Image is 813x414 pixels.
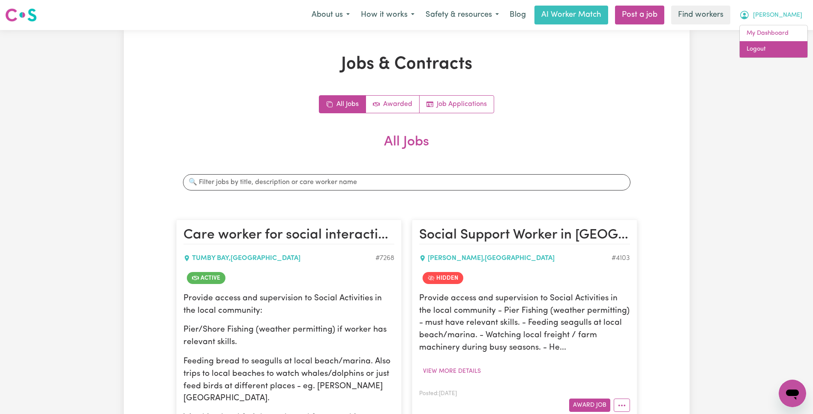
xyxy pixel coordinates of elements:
a: My Dashboard [740,25,807,42]
button: Award Job [569,399,610,412]
p: Provide access and supervision to Social Activities in the local community - Pier Fishing (weathe... [419,293,630,354]
h1: Jobs & Contracts [176,54,637,75]
a: AI Worker Match [534,6,608,24]
h2: All Jobs [176,134,637,164]
a: Post a job [615,6,664,24]
span: Job is active [187,272,225,284]
a: Find workers [671,6,730,24]
a: Active jobs [366,96,420,113]
a: Logout [740,41,807,57]
span: Posted: [DATE] [419,391,457,396]
input: 🔍 Filter jobs by title, description or care worker name [183,174,630,190]
a: Job applications [420,96,494,113]
div: My Account [739,25,808,58]
button: About us [306,6,355,24]
div: TUMBY BAY , [GEOGRAPHIC_DATA] [183,253,375,263]
h2: Social Support Worker in Lipson area [419,227,630,244]
div: [PERSON_NAME] , [GEOGRAPHIC_DATA] [419,253,612,263]
button: View more details [419,365,485,378]
iframe: Button to launch messaging window [779,380,806,407]
a: Careseekers logo [5,5,37,25]
button: How it works [355,6,420,24]
button: More options [614,399,630,412]
button: Safety & resources [420,6,504,24]
h2: Care worker for social interaction in local area for Autistic adult [183,227,394,244]
span: [PERSON_NAME] [753,11,802,20]
div: Job ID #4103 [612,253,630,263]
span: Job is hidden [423,272,463,284]
p: Provide access and supervision to Social Activities in the local community: [183,293,394,317]
img: Careseekers logo [5,7,37,23]
div: Job ID #7268 [375,253,394,263]
p: Pier/Shore Fishing (weather permitting) if worker has relevant skills. [183,324,394,349]
button: My Account [734,6,808,24]
a: All jobs [319,96,366,113]
p: Feeding bread to seagulls at local beach/marina. Also trips to local beaches to watch whales/dolp... [183,356,394,405]
a: Blog [504,6,531,24]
